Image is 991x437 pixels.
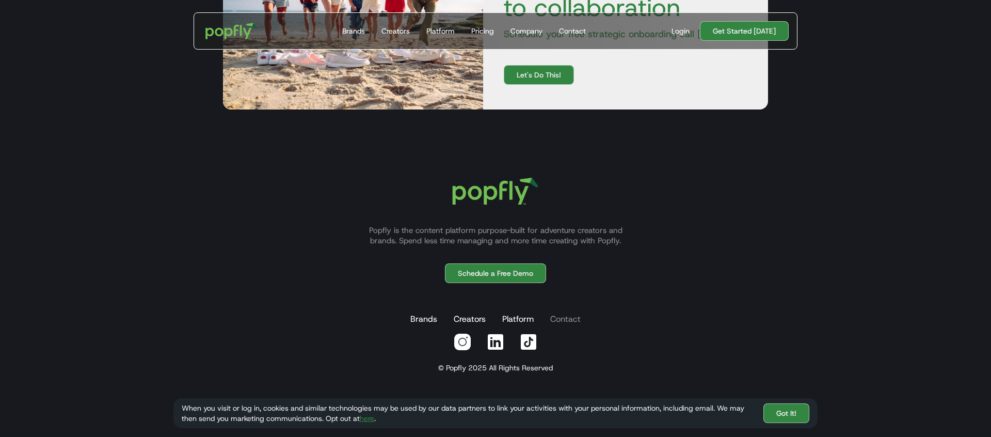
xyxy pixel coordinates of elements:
[360,414,374,423] a: here
[500,309,536,330] a: Platform
[672,26,690,36] div: Login
[381,26,410,36] div: Creators
[763,403,809,423] a: Got It!
[510,26,542,36] div: Company
[506,13,547,49] a: Company
[182,403,755,424] div: When you visit or log in, cookies and similar technologies may be used by our data partners to li...
[548,309,583,330] a: Contact
[452,309,488,330] a: Creators
[377,13,414,49] a: Creators
[338,13,369,49] a: Brands
[438,363,553,373] div: © Popfly 2025 All Rights Reserved
[426,26,455,36] div: Platform
[504,65,574,85] a: Let's Do This!
[408,309,439,330] a: Brands
[559,26,586,36] div: Contact
[555,13,590,49] a: Contact
[198,15,265,46] a: home
[445,263,546,283] a: Schedule a Free Demo
[422,13,459,49] a: Platform
[467,13,498,49] a: Pricing
[342,26,365,36] div: Brands
[471,26,494,36] div: Pricing
[700,21,789,41] a: Get Started [DATE]
[356,225,635,246] p: Popfly is the content platform purpose-built for adventure creators and brands. Spend less time m...
[667,26,694,36] a: Login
